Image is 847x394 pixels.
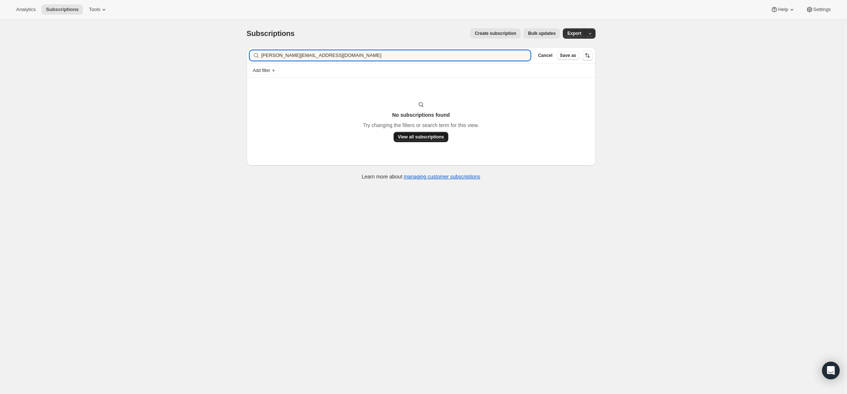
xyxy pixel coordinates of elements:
[563,28,586,39] button: Export
[46,7,79,12] span: Subscriptions
[84,4,112,15] button: Tools
[535,51,555,60] button: Cancel
[582,50,593,61] button: Sort the results
[766,4,800,15] button: Help
[813,7,831,12] span: Settings
[528,30,555,36] span: Bulk updates
[247,29,295,37] span: Subscriptions
[362,173,480,180] p: Learn more about
[538,53,552,58] span: Cancel
[470,28,521,39] button: Create subscription
[250,66,279,75] button: Add filter
[560,53,576,58] span: Save as
[398,134,444,140] span: View all subscriptions
[557,51,579,60] button: Save as
[394,132,449,142] button: View all subscriptions
[778,7,788,12] span: Help
[363,122,479,129] p: Try changing the filters or search term for this view.
[524,28,560,39] button: Bulk updates
[12,4,40,15] button: Analytics
[475,30,516,36] span: Create subscription
[261,50,531,61] input: Filter subscribers
[403,174,480,180] a: managing customer subscriptions
[89,7,100,12] span: Tools
[822,362,840,379] div: Open Intercom Messenger
[41,4,83,15] button: Subscriptions
[253,68,270,73] span: Add filter
[16,7,36,12] span: Analytics
[801,4,835,15] button: Settings
[392,111,450,119] h3: No subscriptions found
[567,30,581,36] span: Export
